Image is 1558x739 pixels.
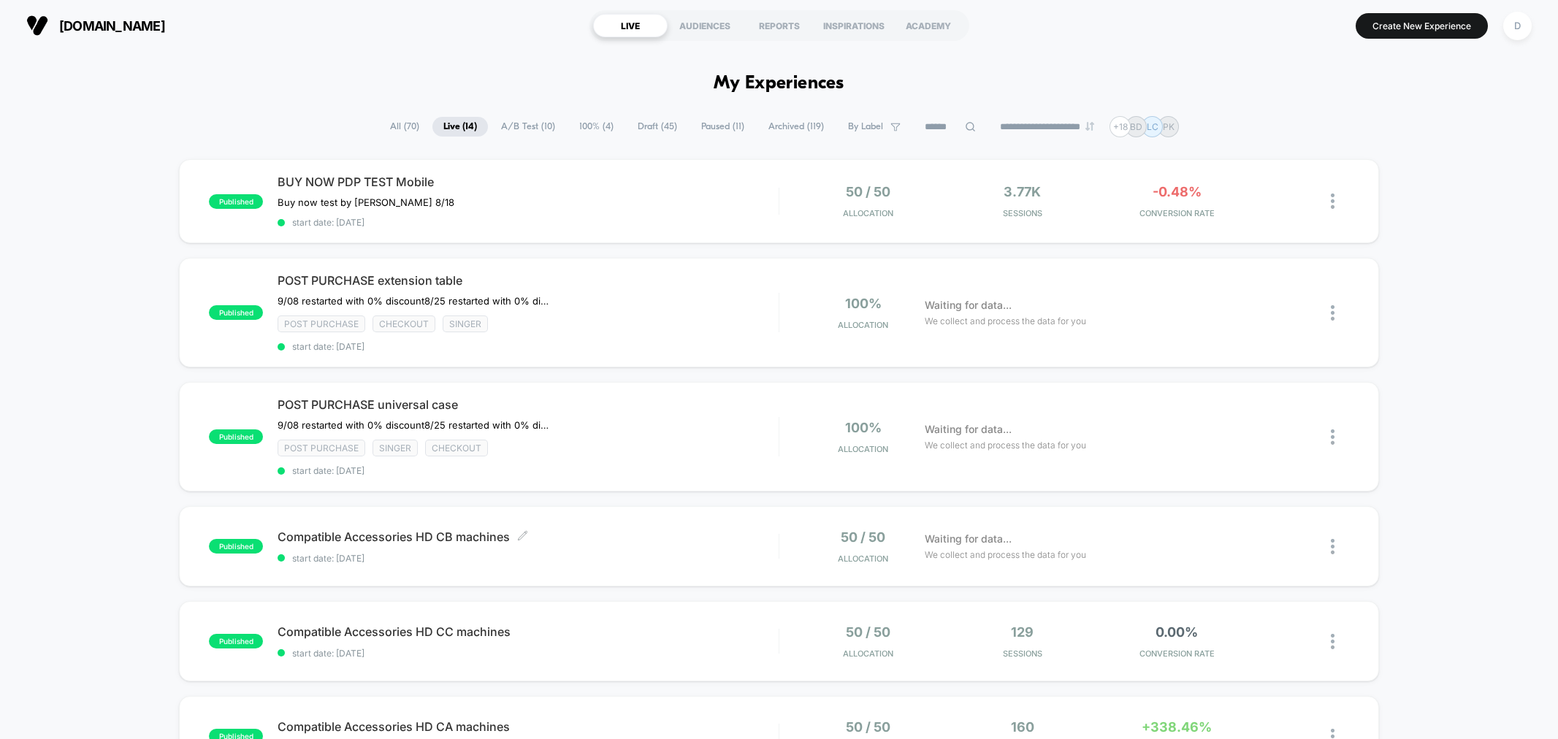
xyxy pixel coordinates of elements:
[1331,429,1334,445] img: close
[278,341,778,352] span: start date: [DATE]
[443,315,488,332] span: Singer
[1011,624,1034,640] span: 129
[846,719,890,735] span: 50 / 50
[1331,634,1334,649] img: close
[1011,719,1034,735] span: 160
[843,208,893,218] span: Allocation
[379,117,430,137] span: All ( 70 )
[838,444,888,454] span: Allocation
[593,14,668,37] div: LIVE
[1356,13,1488,39] button: Create New Experience
[568,117,625,137] span: 100% ( 4 )
[22,14,169,37] button: [DOMAIN_NAME]
[209,634,263,648] span: published
[278,648,778,659] span: start date: [DATE]
[425,440,488,456] span: checkout
[949,208,1096,218] span: Sessions
[848,121,883,132] span: By Label
[278,295,549,307] span: 9/08 restarted with 0% discount﻿8/25 restarted with 0% discount due to Laborday promo
[1085,122,1094,131] img: end
[1142,719,1212,735] span: +338.46%
[949,648,1096,659] span: Sessions
[373,315,435,332] span: checkout
[209,194,263,209] span: published
[278,196,454,208] span: Buy now test by [PERSON_NAME] 8/18
[1331,539,1334,554] img: close
[278,553,778,564] span: start date: [DATE]
[843,648,893,659] span: Allocation
[668,14,742,37] div: AUDIENCES
[714,73,844,94] h1: My Experiences
[627,117,688,137] span: Draft ( 45 )
[838,320,888,330] span: Allocation
[59,18,165,34] span: [DOMAIN_NAME]
[845,420,882,435] span: 100%
[209,305,263,320] span: published
[925,421,1012,437] span: Waiting for data...
[278,217,778,228] span: start date: [DATE]
[742,14,817,37] div: REPORTS
[1331,194,1334,209] img: close
[278,315,365,332] span: Post Purchase
[1103,648,1250,659] span: CONVERSION RATE
[278,529,778,544] span: Compatible Accessories HD CB machines
[1156,624,1198,640] span: 0.00%
[1503,12,1532,40] div: D
[373,440,418,456] span: Singer
[209,539,263,554] span: published
[209,429,263,444] span: published
[1331,305,1334,321] img: close
[1499,11,1536,41] button: D
[846,624,890,640] span: 50 / 50
[1153,184,1202,199] span: -0.48%
[690,117,755,137] span: Paused ( 11 )
[817,14,891,37] div: INSPIRATIONS
[925,314,1086,328] span: We collect and process the data for you
[490,117,566,137] span: A/B Test ( 10 )
[1110,116,1131,137] div: + 18
[1130,121,1142,132] p: BD
[925,531,1012,547] span: Waiting for data...
[925,297,1012,313] span: Waiting for data...
[26,15,48,37] img: Visually logo
[846,184,890,199] span: 50 / 50
[278,419,549,431] span: 9/08 restarted with 0% discount8/25 restarted with 0% discount due to Laborday promo10% off 6% CR...
[278,273,778,288] span: POST PURCHASE extension table
[841,529,885,545] span: 50 / 50
[1103,208,1250,218] span: CONVERSION RATE
[278,397,778,412] span: POST PURCHASE universal case
[278,465,778,476] span: start date: [DATE]
[278,175,778,189] span: BUY NOW PDP TEST Mobile
[278,624,778,639] span: Compatible Accessories HD CC machines
[925,438,1086,452] span: We collect and process the data for you
[278,719,778,734] span: Compatible Accessories HD CA machines
[838,554,888,564] span: Allocation
[757,117,835,137] span: Archived ( 119 )
[1147,121,1158,132] p: LC
[1004,184,1041,199] span: 3.77k
[432,117,488,137] span: Live ( 14 )
[891,14,966,37] div: ACADEMY
[845,296,882,311] span: 100%
[1163,121,1175,132] p: PK
[925,548,1086,562] span: We collect and process the data for you
[278,440,365,456] span: Post Purchase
